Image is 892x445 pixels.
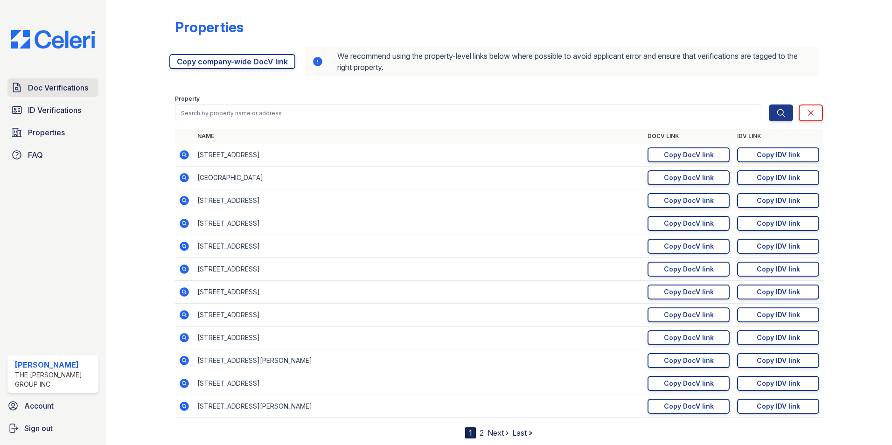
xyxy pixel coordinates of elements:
td: [STREET_ADDRESS] [194,258,644,281]
div: Copy DocV link [664,333,714,342]
td: [STREET_ADDRESS] [194,327,644,349]
a: Copy DocV link [648,262,730,277]
a: Copy DocV link [648,216,730,231]
a: Copy IDV link [737,193,819,208]
div: Copy DocV link [664,173,714,182]
a: Copy DocV link [648,170,730,185]
div: Copy IDV link [757,242,800,251]
a: Copy DocV link [648,285,730,299]
td: [STREET_ADDRESS][PERSON_NAME] [194,349,644,372]
div: Copy IDV link [757,264,800,274]
div: Copy DocV link [664,402,714,411]
th: IDV Link [733,129,823,144]
div: Copy DocV link [664,379,714,388]
a: Copy DocV link [648,399,730,414]
a: Copy DocV link [648,330,730,345]
div: We recommend using the property-level links below where possible to avoid applicant error and ens... [305,47,819,76]
td: [STREET_ADDRESS] [194,212,644,235]
div: Copy IDV link [757,150,800,160]
a: Copy DocV link [648,307,730,322]
a: Copy company-wide DocV link [169,54,295,69]
img: CE_Logo_Blue-a8612792a0a2168367f1c8372b55b34899dd931a85d93a1a3d3e32e68fde9ad4.png [4,30,102,49]
a: Properties [7,123,98,142]
a: Copy DocV link [648,147,730,162]
a: ID Verifications [7,101,98,119]
label: Property [175,95,200,103]
a: Last » [512,428,533,438]
td: [STREET_ADDRESS] [194,304,644,327]
div: Copy IDV link [757,310,800,320]
a: Copy IDV link [737,285,819,299]
div: Copy IDV link [757,173,800,182]
div: Copy DocV link [664,287,714,297]
td: [STREET_ADDRESS] [194,235,644,258]
a: Copy DocV link [648,376,730,391]
div: [PERSON_NAME] [15,359,95,370]
div: Copy DocV link [664,264,714,274]
div: Copy IDV link [757,287,800,297]
div: Copy IDV link [757,333,800,342]
a: FAQ [7,146,98,164]
span: Sign out [24,423,53,434]
a: Copy IDV link [737,216,819,231]
td: [STREET_ADDRESS] [194,281,644,304]
a: Copy IDV link [737,147,819,162]
div: 1 [465,427,476,438]
div: Copy IDV link [757,219,800,228]
span: Properties [28,127,65,138]
a: Copy IDV link [737,307,819,322]
a: Copy DocV link [648,239,730,254]
span: Doc Verifications [28,82,88,93]
a: Copy IDV link [737,353,819,368]
th: DocV Link [644,129,733,144]
a: Copy IDV link [737,170,819,185]
a: Sign out [4,419,102,438]
a: Next › [488,428,509,438]
span: FAQ [28,149,43,160]
a: Copy IDV link [737,239,819,254]
div: Copy DocV link [664,219,714,228]
td: [STREET_ADDRESS] [194,144,644,167]
div: Copy DocV link [664,310,714,320]
a: Copy DocV link [648,193,730,208]
div: Copy DocV link [664,356,714,365]
a: Doc Verifications [7,78,98,97]
div: Copy DocV link [664,150,714,160]
a: Copy IDV link [737,399,819,414]
div: Copy IDV link [757,356,800,365]
td: [GEOGRAPHIC_DATA] [194,167,644,189]
a: Copy IDV link [737,262,819,277]
div: The [PERSON_NAME] Group Inc. [15,370,95,389]
div: Copy DocV link [664,196,714,205]
td: [STREET_ADDRESS] [194,372,644,395]
div: Copy DocV link [664,242,714,251]
div: Copy IDV link [757,379,800,388]
a: Account [4,396,102,415]
span: ID Verifications [28,104,81,116]
div: Copy IDV link [757,402,800,411]
input: Search by property name or address [175,104,761,121]
span: Account [24,400,54,411]
a: 2 [480,428,484,438]
div: Copy IDV link [757,196,800,205]
td: [STREET_ADDRESS] [194,189,644,212]
td: [STREET_ADDRESS][PERSON_NAME] [194,395,644,418]
div: Properties [175,19,244,35]
a: Copy IDV link [737,330,819,345]
a: Copy IDV link [737,376,819,391]
th: Name [194,129,644,144]
a: Copy DocV link [648,353,730,368]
